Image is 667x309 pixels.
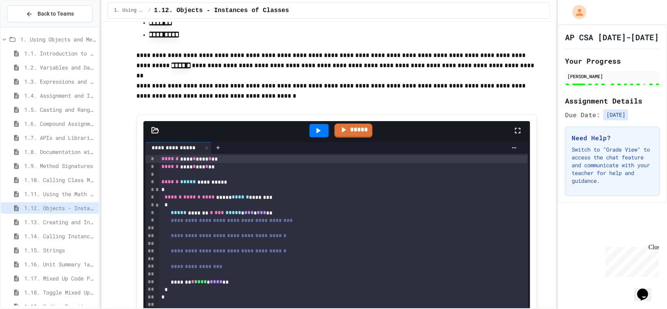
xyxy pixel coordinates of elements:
[565,32,659,43] h1: AP CSA [DATE]-[DATE]
[38,10,74,18] span: Back to Teams
[24,91,96,100] span: 1.4. Assignment and Input
[3,3,54,50] div: Chat with us now!Close
[565,55,660,66] h2: Your Progress
[20,35,96,43] span: 1. Using Objects and Methods
[24,162,96,170] span: 1.9. Method Signatures
[603,109,628,120] span: [DATE]
[24,260,96,268] span: 1.16. Unit Summary 1a (1.1-1.6)
[565,95,660,106] h2: Assignment Details
[24,246,96,254] span: 1.15. Strings
[24,148,96,156] span: 1.8. Documentation with Comments and Preconditions
[24,176,96,184] span: 1.10. Calling Class Methods
[602,244,659,277] iframe: chat widget
[24,120,96,128] span: 1.6. Compound Assignment Operators
[24,274,96,282] span: 1.17. Mixed Up Code Practice 1.1-1.6
[24,288,96,296] span: 1.18. Toggle Mixed Up or Write Code Practice 1.1-1.6
[565,110,600,120] span: Due Date:
[24,134,96,142] span: 1.7. APIs and Libraries
[24,105,96,114] span: 1.5. Casting and Ranges of Values
[148,7,151,14] span: /
[24,204,96,212] span: 1.12. Objects - Instances of Classes
[634,278,659,301] iframe: chat widget
[572,146,653,185] p: Switch to "Grade View" to access the chat feature and communicate with your teacher for help and ...
[24,77,96,86] span: 1.3. Expressions and Output [New]
[572,133,653,143] h3: Need Help?
[7,5,93,22] button: Back to Teams
[24,49,96,57] span: 1.1. Introduction to Algorithms, Programming, and Compilers
[24,190,96,198] span: 1.11. Using the Math Class
[114,7,145,14] span: 1. Using Objects and Methods
[24,218,96,226] span: 1.13. Creating and Initializing Objects: Constructors
[24,63,96,71] span: 1.2. Variables and Data Types
[567,73,658,80] div: [PERSON_NAME]
[24,232,96,240] span: 1.14. Calling Instance Methods
[564,3,588,21] div: My Account
[154,6,289,15] span: 1.12. Objects - Instances of Classes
